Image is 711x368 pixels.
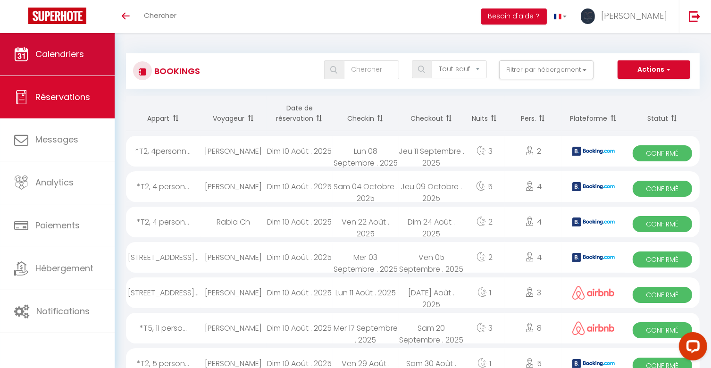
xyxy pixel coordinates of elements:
[267,96,333,131] th: Sort by booking date
[481,8,547,25] button: Besoin d'aide ?
[333,96,399,131] th: Sort by checkin
[35,262,93,274] span: Hébergement
[35,219,80,231] span: Paiements
[35,48,84,60] span: Calendriers
[618,60,690,79] button: Actions
[144,10,176,20] span: Chercher
[581,8,595,24] img: ...
[201,96,267,131] th: Sort by guest
[625,96,700,131] th: Sort by status
[344,60,399,79] input: Chercher
[28,8,86,24] img: Super Booking
[671,328,711,368] iframe: LiveChat chat widget
[35,176,74,188] span: Analytics
[464,96,504,131] th: Sort by nights
[36,305,90,317] span: Notifications
[562,96,625,131] th: Sort by channel
[505,96,562,131] th: Sort by people
[35,91,90,103] span: Réservations
[126,96,201,131] th: Sort by rentals
[601,10,667,22] span: [PERSON_NAME]
[689,10,701,22] img: logout
[35,134,78,145] span: Messages
[399,96,465,131] th: Sort by checkout
[152,60,200,82] h3: Bookings
[499,60,594,79] button: Filtrer par hébergement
